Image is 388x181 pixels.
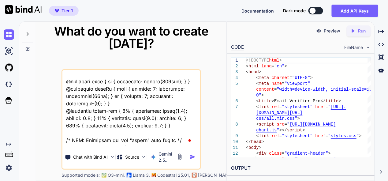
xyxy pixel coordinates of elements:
span: What do you want to create [DATE]? [54,24,208,51]
p: Preview [324,28,341,34]
div: 3 [231,69,238,75]
span: > [262,93,264,98]
div: 10 [231,139,238,145]
button: premiumTier 1 [49,6,79,16]
span: > [280,58,282,63]
span: rel [272,134,280,138]
img: githubLight [4,62,14,73]
span: Tier 1 [62,8,73,14]
div: 7 [231,104,238,110]
span: > [285,64,287,69]
img: Llama2 [127,173,132,178]
span: div [269,157,277,162]
img: claude [192,173,197,178]
span: > [359,134,362,138]
span: < [246,145,248,150]
span: script [259,122,274,127]
textarea: loremi do sita conse adi eli seddo eiusmo tem inci utlaboreet dolo magna aliqua en admin ve quisn... [62,70,200,146]
span: > [311,75,313,80]
span: " [328,104,331,109]
span: styles.css [331,134,357,138]
img: Mistral-AI [152,173,156,177]
span: > [303,128,305,133]
span: class [269,151,282,156]
img: Gemini 2.5 Pro [150,154,156,160]
p: [PERSON_NAME] 3.7 Sonnet, [198,172,257,178]
div: 13 [231,156,238,162]
span: = [272,64,274,69]
div: 11 [231,145,238,151]
h2: OUTPUT [227,161,374,175]
button: Add API Keys [332,5,378,17]
span: "viewport" [285,81,311,86]
div: 5 [231,81,238,87]
span: < [246,70,248,74]
span: > [339,99,341,104]
div: 12 [231,151,238,156]
span: script [287,128,303,133]
div: CODE [231,44,244,51]
span: = [293,157,295,162]
div: 9 [231,133,238,139]
span: > [298,116,300,121]
span: href [315,104,326,109]
span: " [295,116,297,121]
span: [URL]. [331,104,346,109]
span: head [249,70,259,74]
span: > [259,145,261,150]
span: "en" [274,64,285,69]
span: link [259,134,269,138]
span: "stylesheet" [282,134,313,138]
span: html [249,64,259,69]
p: Source [125,154,139,160]
div: 1 [231,58,238,63]
img: attachment [176,153,183,160]
span: [DOMAIN_NAME][URL] [256,110,303,115]
span: rel [272,104,280,109]
span: name [272,81,282,86]
p: Chat with Bind AI [73,154,108,160]
span: Documentation [241,8,274,13]
span: < [256,75,259,80]
div: 2 [231,63,238,69]
span: 0" [256,93,262,98]
span: " [357,134,359,138]
span: "width=device-width, initial-scale=1. [277,87,372,92]
img: Pick Models [141,154,146,160]
span: "stylesheet" [282,104,313,109]
span: < [256,81,259,86]
span: lang [262,64,272,69]
span: div [259,151,267,156]
div: 8 [231,122,238,127]
span: > [259,70,261,74]
img: preview [316,28,322,34]
span: > [262,139,264,144]
span: < [256,99,259,104]
span: = [282,81,285,86]
span: title [326,99,339,104]
span: "header-content" [295,157,336,162]
span: "UTF-8" [293,75,311,80]
img: chevron down [366,45,371,50]
span: head [251,139,262,144]
span: [URL][DOMAIN_NAME] [290,122,336,127]
span: Dark mode [283,8,306,14]
span: = [290,75,292,80]
span: = [282,151,285,156]
p: O3-mini, [108,172,125,178]
p: Gemini 2.5.. [159,151,174,163]
span: > [272,99,274,104]
p: Codestral 25.01, [157,172,190,178]
span: < [267,157,269,162]
div: 4 [231,75,238,81]
span: = [274,87,277,92]
span: " [277,128,279,133]
span: < [256,134,259,138]
span: "gradient-header" [285,151,329,156]
span: = [280,134,282,138]
p: Llama 3, [133,172,150,178]
button: Documentation [241,8,274,14]
span: = [326,134,328,138]
span: chart.js [256,128,277,133]
span: < [256,122,259,127]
